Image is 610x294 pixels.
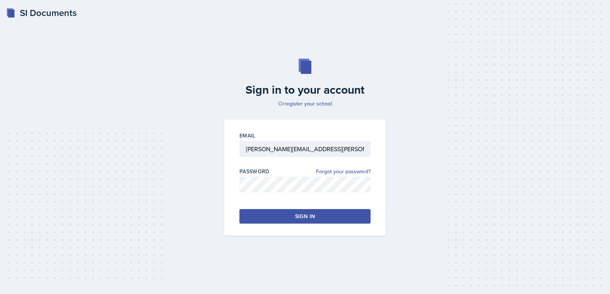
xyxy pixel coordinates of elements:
[220,100,390,107] p: Or
[295,213,315,220] div: Sign in
[239,168,270,175] label: Password
[284,100,332,107] a: register your school
[239,209,371,224] button: Sign in
[316,168,371,176] a: Forgot your password?
[220,83,390,97] h2: Sign in to your account
[6,6,77,20] a: SI Documents
[239,141,371,157] input: Email
[239,132,255,139] label: Email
